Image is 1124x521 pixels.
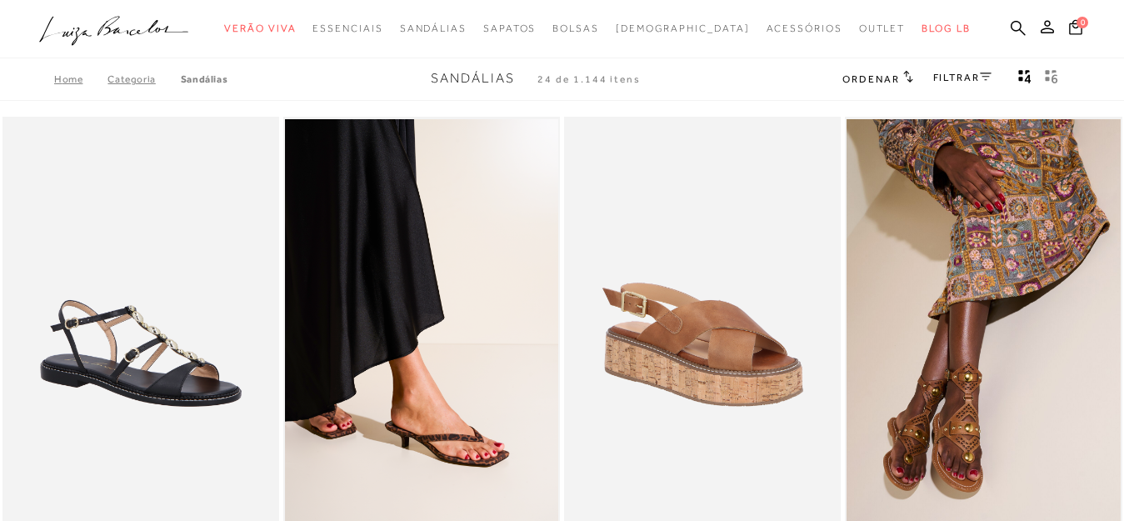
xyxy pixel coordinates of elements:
[616,23,750,34] span: [DEMOGRAPHIC_DATA]
[224,23,296,34] span: Verão Viva
[1064,18,1087,41] button: 0
[616,13,750,44] a: noSubCategoriesText
[922,13,970,44] a: BLOG LB
[107,73,180,85] a: Categoria
[537,73,641,85] span: 24 de 1.144 itens
[767,23,842,34] span: Acessórios
[54,73,107,85] a: Home
[859,23,906,34] span: Outlet
[859,13,906,44] a: categoryNavScreenReaderText
[483,23,536,34] span: Sapatos
[400,13,467,44] a: categoryNavScreenReaderText
[552,23,599,34] span: Bolsas
[400,23,467,34] span: Sandálias
[767,13,842,44] a: categoryNavScreenReaderText
[1013,68,1037,90] button: Mostrar 4 produtos por linha
[552,13,599,44] a: categoryNavScreenReaderText
[842,73,899,85] span: Ordenar
[312,13,382,44] a: categoryNavScreenReaderText
[312,23,382,34] span: Essenciais
[431,71,515,86] span: Sandálias
[933,72,992,83] a: FILTRAR
[1077,17,1088,28] span: 0
[224,13,296,44] a: categoryNavScreenReaderText
[922,23,970,34] span: BLOG LB
[483,13,536,44] a: categoryNavScreenReaderText
[181,73,227,85] a: Sandálias
[1040,68,1063,90] button: gridText6Desc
